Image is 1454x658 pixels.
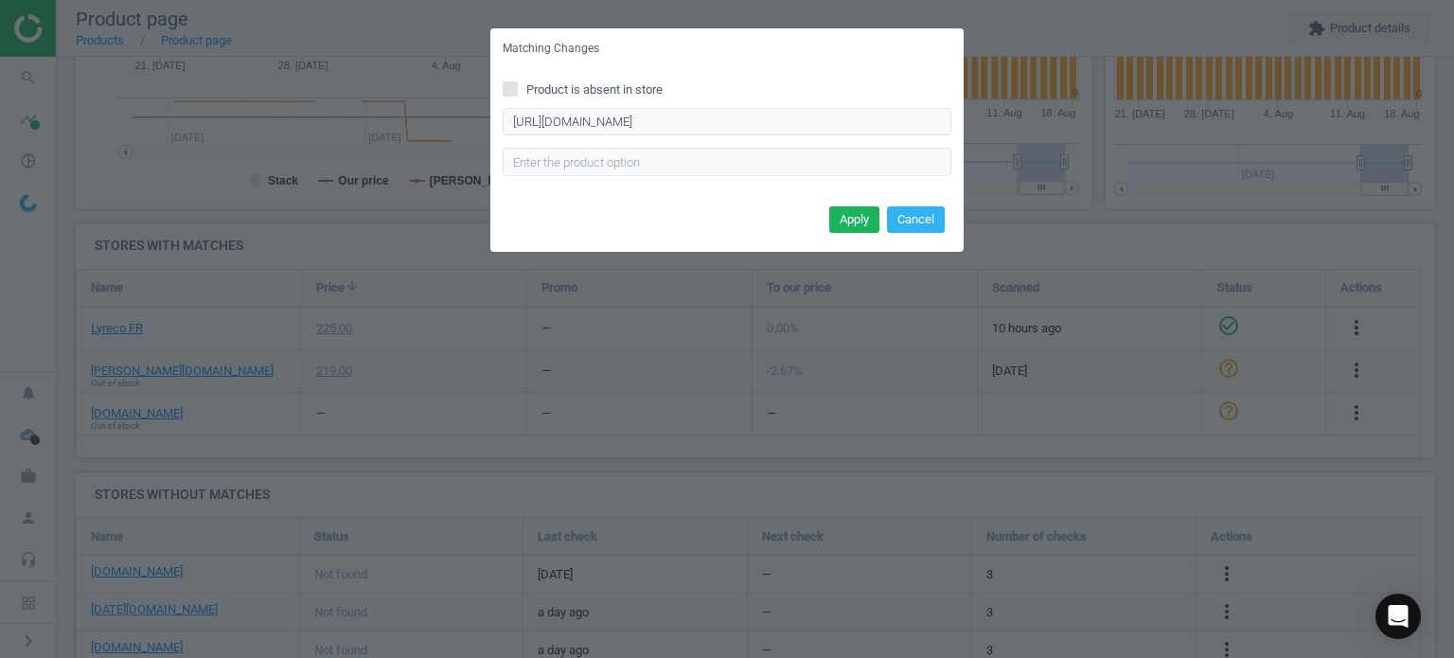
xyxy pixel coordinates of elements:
div: Open Intercom Messenger [1375,594,1421,639]
span: Product is absent in store [523,81,666,98]
input: Enter the product option [503,148,951,176]
button: Apply [829,206,879,233]
input: Enter correct product URL [503,108,951,136]
button: Cancel [887,206,945,233]
h5: Matching Changes [503,41,599,57]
